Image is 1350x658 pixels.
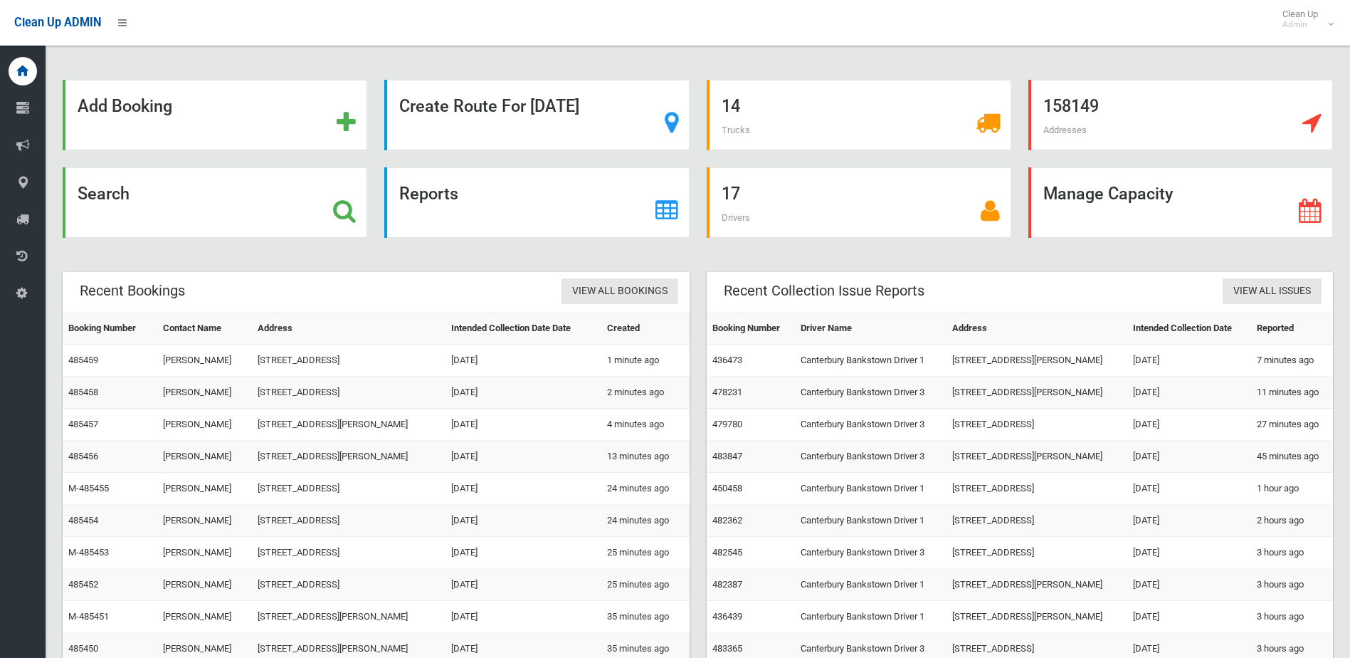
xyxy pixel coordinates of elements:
[1251,377,1333,409] td: 11 minutes ago
[795,345,946,377] td: Canterbury Bankstown Driver 1
[946,601,1127,633] td: [STREET_ADDRESS][PERSON_NAME]
[252,505,445,537] td: [STREET_ADDRESS]
[157,345,253,377] td: [PERSON_NAME]
[252,569,445,601] td: [STREET_ADDRESS]
[946,313,1127,345] th: Address
[707,80,1011,150] a: 14 Trucks
[601,505,689,537] td: 24 minutes ago
[252,377,445,409] td: [STREET_ADDRESS]
[68,547,109,558] a: M-485453
[252,601,445,633] td: [STREET_ADDRESS][PERSON_NAME]
[795,569,946,601] td: Canterbury Bankstown Driver 1
[722,125,750,135] span: Trucks
[1127,569,1251,601] td: [DATE]
[157,441,253,473] td: [PERSON_NAME]
[252,441,445,473] td: [STREET_ADDRESS][PERSON_NAME]
[1028,167,1333,238] a: Manage Capacity
[712,643,742,654] a: 483365
[252,537,445,569] td: [STREET_ADDRESS]
[1251,345,1333,377] td: 7 minutes ago
[712,547,742,558] a: 482545
[712,451,742,461] a: 483847
[445,409,602,441] td: [DATE]
[1127,409,1251,441] td: [DATE]
[795,601,946,633] td: Canterbury Bankstown Driver 1
[445,537,602,569] td: [DATE]
[68,611,109,622] a: M-485451
[252,313,445,345] th: Address
[68,451,98,461] a: 485456
[712,387,742,397] a: 478231
[601,377,689,409] td: 2 minutes ago
[63,167,367,238] a: Search
[795,313,946,345] th: Driver Name
[68,387,98,397] a: 485458
[601,441,689,473] td: 13 minutes ago
[561,278,678,305] a: View All Bookings
[445,601,602,633] td: [DATE]
[946,537,1127,569] td: [STREET_ADDRESS]
[384,80,689,150] a: Create Route For [DATE]
[1127,505,1251,537] td: [DATE]
[157,601,253,633] td: [PERSON_NAME]
[946,473,1127,505] td: [STREET_ADDRESS]
[1251,505,1333,537] td: 2 hours ago
[68,579,98,590] a: 485452
[601,537,689,569] td: 25 minutes ago
[252,473,445,505] td: [STREET_ADDRESS]
[946,569,1127,601] td: [STREET_ADDRESS][PERSON_NAME]
[1251,473,1333,505] td: 1 hour ago
[946,441,1127,473] td: [STREET_ADDRESS][PERSON_NAME]
[445,345,602,377] td: [DATE]
[1127,441,1251,473] td: [DATE]
[445,441,602,473] td: [DATE]
[399,184,458,204] strong: Reports
[707,313,795,345] th: Booking Number
[63,80,367,150] a: Add Booking
[1127,313,1251,345] th: Intended Collection Date
[1251,537,1333,569] td: 3 hours ago
[157,505,253,537] td: [PERSON_NAME]
[157,409,253,441] td: [PERSON_NAME]
[712,611,742,622] a: 436439
[1127,377,1251,409] td: [DATE]
[795,537,946,569] td: Canterbury Bankstown Driver 3
[157,473,253,505] td: [PERSON_NAME]
[1127,537,1251,569] td: [DATE]
[601,569,689,601] td: 25 minutes ago
[252,409,445,441] td: [STREET_ADDRESS][PERSON_NAME]
[712,355,742,365] a: 436473
[707,277,942,305] header: Recent Collection Issue Reports
[1043,96,1099,116] strong: 158149
[68,355,98,365] a: 485459
[601,313,689,345] th: Created
[722,212,750,223] span: Drivers
[68,643,98,654] a: 485450
[601,601,689,633] td: 35 minutes ago
[946,345,1127,377] td: [STREET_ADDRESS][PERSON_NAME]
[1043,184,1173,204] strong: Manage Capacity
[399,96,579,116] strong: Create Route For [DATE]
[1282,19,1318,30] small: Admin
[1251,313,1333,345] th: Reported
[795,377,946,409] td: Canterbury Bankstown Driver 3
[68,419,98,429] a: 485457
[445,505,602,537] td: [DATE]
[946,409,1127,441] td: [STREET_ADDRESS]
[252,345,445,377] td: [STREET_ADDRESS]
[63,277,202,305] header: Recent Bookings
[445,313,602,345] th: Intended Collection Date Date
[795,441,946,473] td: Canterbury Bankstown Driver 3
[707,167,1011,238] a: 17 Drivers
[68,483,109,493] a: M-485455
[795,409,946,441] td: Canterbury Bankstown Driver 3
[1127,601,1251,633] td: [DATE]
[68,515,98,526] a: 485454
[946,505,1127,537] td: [STREET_ADDRESS]
[946,377,1127,409] td: [STREET_ADDRESS][PERSON_NAME]
[795,473,946,505] td: Canterbury Bankstown Driver 1
[78,96,172,116] strong: Add Booking
[157,537,253,569] td: [PERSON_NAME]
[1043,125,1087,135] span: Addresses
[384,167,689,238] a: Reports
